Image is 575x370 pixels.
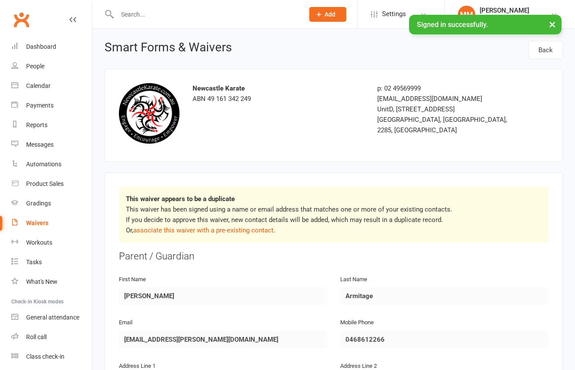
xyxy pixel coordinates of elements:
[133,226,274,234] a: associate this waiver with a pre-existing contact
[26,314,79,321] div: General attendance
[193,83,364,104] div: ABN 49 161 342 249
[458,6,475,23] div: MM
[11,194,92,213] a: Gradings
[377,94,512,104] div: [EMAIL_ADDRESS][DOMAIN_NAME]
[545,15,560,34] button: ×
[126,195,235,203] strong: This waiver appears to be a duplicate
[26,161,61,168] div: Automations
[377,83,512,94] div: p: 02 49569999
[528,41,563,59] a: Back
[11,272,92,292] a: What's New
[377,114,512,135] div: [GEOGRAPHIC_DATA], [GEOGRAPHIC_DATA], 2285, [GEOGRAPHIC_DATA]
[26,239,52,246] div: Workouts
[11,135,92,155] a: Messages
[377,104,512,114] div: UnitD, [STREET_ADDRESS]
[26,121,47,128] div: Reports
[26,200,51,207] div: Gradings
[26,353,64,360] div: Class check-in
[340,318,374,327] label: Mobile Phone
[11,76,92,96] a: Calendar
[11,155,92,174] a: Automations
[26,63,44,70] div: People
[26,141,54,148] div: Messages
[340,275,367,284] label: Last Name
[480,7,529,14] div: [PERSON_NAME]
[119,275,146,284] label: First Name
[480,14,529,22] div: Newcastle Karate
[11,233,92,252] a: Workouts
[26,278,57,285] div: What's New
[119,83,179,144] img: logo.png
[11,115,92,135] a: Reports
[11,252,92,272] a: Tasks
[26,219,48,226] div: Waivers
[119,249,548,263] div: Parent / Guardian
[11,37,92,57] a: Dashboard
[26,259,42,266] div: Tasks
[26,180,64,187] div: Product Sales
[26,82,51,89] div: Calendar
[193,84,245,92] strong: Newcastle Karate
[11,308,92,327] a: General attendance kiosk mode
[11,327,92,347] a: Roll call
[119,318,132,327] label: Email
[417,20,488,29] span: Signed in successfully.
[382,4,406,24] span: Settings
[26,43,56,50] div: Dashboard
[26,102,54,109] div: Payments
[126,204,541,235] p: This waiver has been signed using a name or email address that matches one or more of your existi...
[11,347,92,367] a: Class kiosk mode
[10,9,32,30] a: Clubworx
[11,96,92,115] a: Payments
[105,41,232,57] h1: Smart Forms & Waivers
[11,174,92,194] a: Product Sales
[325,11,335,18] span: Add
[115,8,298,20] input: Search...
[11,213,92,233] a: Waivers
[309,7,346,22] button: Add
[26,333,47,340] div: Roll call
[11,57,92,76] a: People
